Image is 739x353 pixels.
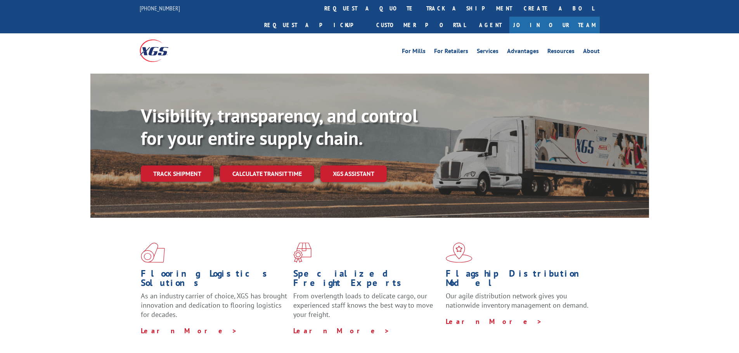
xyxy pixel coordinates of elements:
a: [PHONE_NUMBER] [140,4,180,12]
a: About [583,48,600,57]
a: Learn More > [141,326,237,335]
a: Learn More > [293,326,390,335]
img: xgs-icon-flagship-distribution-model-red [446,243,472,263]
p: From overlength loads to delicate cargo, our experienced staff knows the best way to move your fr... [293,291,440,326]
a: Calculate transit time [220,165,314,182]
span: Our agile distribution network gives you nationwide inventory management on demand. [446,291,588,310]
h1: Flagship Distribution Model [446,269,592,291]
b: Visibility, transparency, and control for your entire supply chain. [141,103,418,150]
a: Join Our Team [509,17,600,33]
span: As an industry carrier of choice, XGS has brought innovation and dedication to flooring logistics... [141,291,287,319]
a: For Retailers [434,48,468,57]
a: Advantages [507,48,539,57]
h1: Flooring Logistics Solutions [141,269,287,291]
a: Track shipment [141,165,214,182]
a: For Mills [402,48,426,57]
img: xgs-icon-total-supply-chain-intelligence-red [141,243,165,263]
a: Customer Portal [370,17,471,33]
h1: Specialized Freight Experts [293,269,440,291]
a: Services [477,48,498,57]
a: Request a pickup [258,17,370,33]
a: Learn More > [446,317,542,326]
a: Resources [547,48,575,57]
img: xgs-icon-focused-on-flooring-red [293,243,312,263]
a: Agent [471,17,509,33]
a: XGS ASSISTANT [320,165,387,182]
